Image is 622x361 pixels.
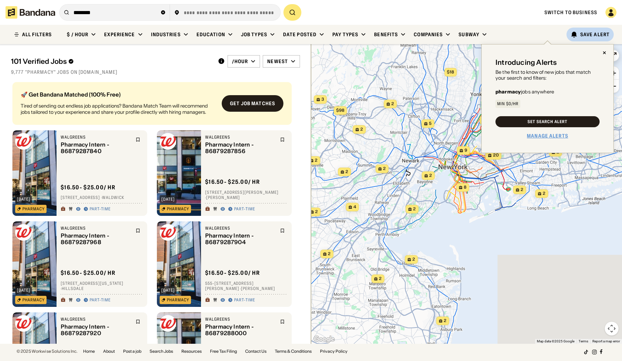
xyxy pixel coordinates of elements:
div: 9,777 "pharmacy" jobs on [DOMAIN_NAME] [11,69,300,75]
img: Walgreens logo [160,224,176,241]
div: Be the first to know of new jobs that match your search and filters: [495,69,600,81]
span: $18 [447,69,454,74]
span: 2 [315,209,318,215]
div: Pharmacy Intern - 86879287920 [61,323,131,337]
div: Part-time [90,298,111,303]
div: Part-time [234,207,255,212]
div: Set Search Alert [528,120,567,124]
span: $98 [336,108,344,113]
div: [STREET_ADDRESS] · Waldwick [61,195,143,201]
div: Pharmacy Intern - 86879287968 [61,232,131,245]
div: Pharmacy [167,207,189,211]
div: Date Posted [283,31,317,38]
b: pharmacy [495,89,521,95]
div: Education [197,31,225,38]
a: Privacy Policy [320,349,348,353]
div: Companies [414,31,443,38]
div: Walgreens [61,317,131,322]
div: [STREET_ADDRESS][PERSON_NAME] · [PERSON_NAME] [205,190,288,200]
div: Pay Types [332,31,358,38]
div: Get job matches [230,101,275,106]
div: $ / hour [67,31,88,38]
a: Post a job [123,349,141,353]
span: 2 [345,169,348,175]
img: Google [313,335,335,344]
img: Walgreens logo [15,224,32,241]
div: $ 16.50 - $25.00 / hr [61,269,116,277]
span: 2 [413,206,416,212]
a: Report a map error [592,339,620,343]
div: $ 16.50 - $25.00 / hr [61,184,116,191]
div: grid [11,79,300,344]
div: [STREET_ADDRESS][US_STATE] · Hillsdale [61,281,143,291]
span: 3 [321,97,324,102]
div: Pharmacy [22,298,45,302]
div: Save Alert [580,31,610,38]
a: Resources [181,349,202,353]
img: Walgreens logo [15,315,32,332]
div: Walgreens [61,134,131,140]
img: Walgreens logo [15,133,32,150]
span: 2 [521,187,523,193]
div: Walgreens [205,317,276,322]
span: 2 [444,318,447,324]
div: Walgreens [205,225,276,231]
a: Manage Alerts [527,133,568,139]
div: Benefits [374,31,398,38]
div: Part-time [90,207,111,212]
div: Walgreens [205,134,276,140]
div: $ 16.50 - $25.00 / hr [205,178,260,185]
div: Pharmacy [167,298,189,302]
span: Map data ©2025 Google [537,339,574,343]
div: Introducing Alerts [495,58,557,67]
span: 5 [429,121,432,127]
img: Walgreens logo [160,315,176,332]
a: Terms (opens in new tab) [579,339,588,343]
div: Industries [151,31,181,38]
div: 555-[STREET_ADDRESS][PERSON_NAME] · [PERSON_NAME] [205,281,288,291]
div: [DATE] [161,197,175,201]
div: ALL FILTERS [22,32,52,37]
span: 2 [328,251,331,257]
img: Walgreens logo [160,133,176,150]
span: 2 [429,173,432,179]
a: About [103,349,115,353]
div: Experience [104,31,135,38]
div: Tired of sending out endless job applications? Bandana Match Team will recommend jobs tailored to... [21,103,216,115]
span: 2 [556,149,559,155]
span: 2 [543,191,545,197]
div: Min $0/hr [497,102,519,106]
span: 2 [391,101,394,107]
div: Subway [459,31,479,38]
img: Bandana logotype [6,6,55,19]
div: $ 16.50 - $25.00 / hr [205,269,260,277]
div: Newest [267,58,288,64]
div: Part-time [234,298,255,303]
span: 2 [360,127,363,132]
a: Terms & Conditions [275,349,312,353]
a: Free Tax Filing [210,349,237,353]
span: 4 [353,204,356,210]
a: Switch to Business [544,9,597,16]
span: 20 [493,152,499,158]
div: Pharmacy Intern - 86879287840 [61,141,131,154]
div: Pharmacy Intern - 86879287904 [205,232,276,245]
div: [DATE] [17,288,30,292]
span: 2 [412,257,415,262]
div: jobs anywhere [495,89,554,94]
div: Pharmacy [22,207,45,211]
span: 2 [383,166,386,172]
div: Walgreens [61,225,131,231]
div: [DATE] [17,197,30,201]
div: Job Types [241,31,267,38]
a: Search Jobs [150,349,173,353]
div: 101 Verified Jobs [11,57,212,66]
a: Contact Us [245,349,267,353]
div: © 2025 Workwise Solutions Inc. [17,349,78,353]
div: Pharmacy Intern - 86879288000 [205,323,276,337]
div: Pharmacy Intern - 86879287856 [205,141,276,154]
span: 9 [464,148,467,153]
a: Home [83,349,95,353]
